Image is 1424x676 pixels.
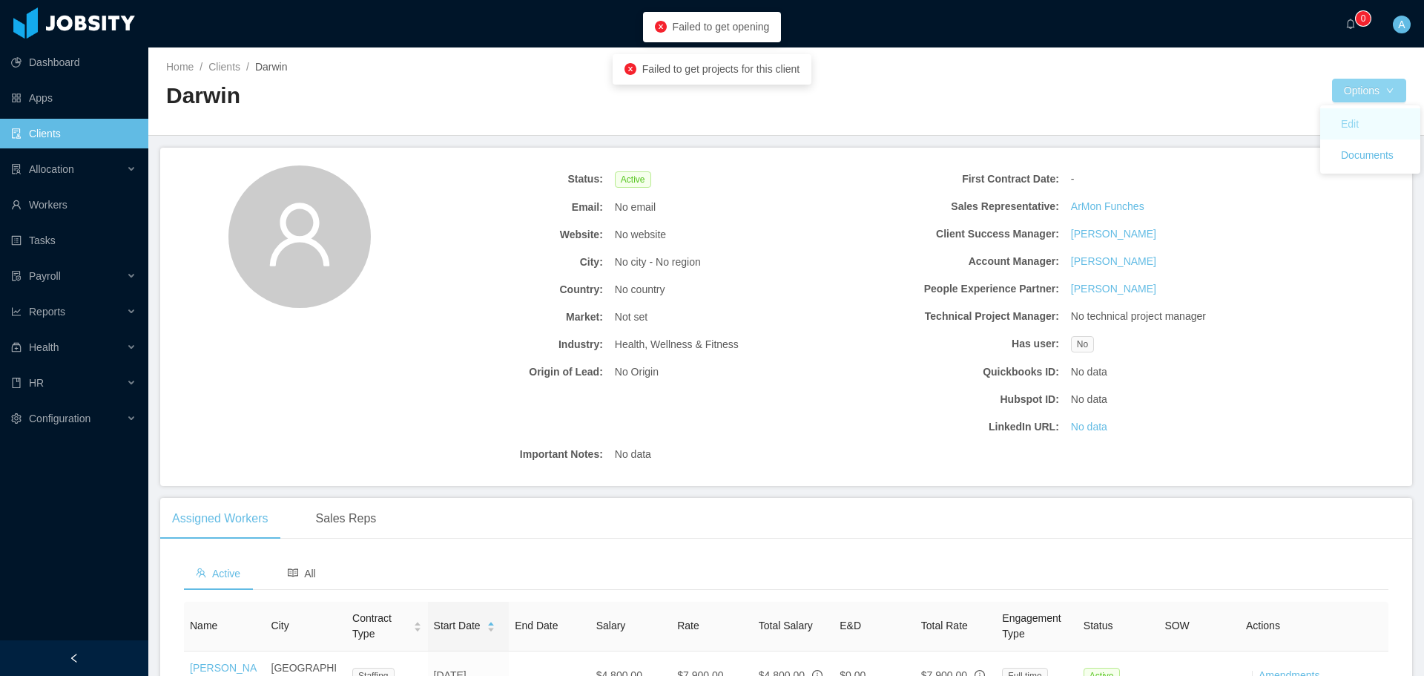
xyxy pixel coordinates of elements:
a: icon: userWorkers [11,190,136,220]
span: HR [29,377,44,389]
b: Website: [386,227,603,243]
span: Total Rate [921,620,968,631]
i: icon: caret-down [413,626,421,630]
b: City: [386,255,603,270]
b: LinkedIn URL: [843,419,1059,435]
a: Documents [1320,140,1420,171]
h2: Darwin [166,81,786,111]
div: No technical project manager [1065,303,1293,330]
span: Allocation [29,163,74,175]
span: No email [615,200,656,215]
span: No Origin [615,364,659,380]
span: A [1398,16,1405,33]
a: Clients [208,61,240,73]
i: icon: caret-down [487,626,495,630]
span: No data [615,447,651,462]
span: Contract Type [352,611,407,642]
i: icon: setting [11,413,22,424]
span: City [271,620,289,631]
b: Industry: [386,337,603,352]
i: icon: caret-up [413,620,421,625]
span: Actions [1246,620,1280,631]
a: [PERSON_NAME] [1071,254,1156,269]
span: / [200,61,202,73]
span: Darwin [255,61,288,73]
span: Health [29,341,59,353]
b: Technical Project Manager: [843,309,1059,324]
a: No data [1071,419,1107,435]
div: Sales Reps [304,498,389,539]
b: Has user: [843,336,1059,352]
button: Optionsicon: down [1332,79,1406,102]
i: icon: solution [11,164,22,174]
span: Active [196,568,240,580]
i: icon: bell [1345,19,1356,29]
div: Sort [413,620,422,630]
b: Sales Representative: [843,199,1059,214]
span: Not set [615,309,647,325]
span: Rate [677,620,699,631]
a: icon: appstoreApps [11,83,136,113]
b: Market: [386,309,603,325]
button: Documents [1329,143,1405,167]
span: Active [615,171,651,188]
b: People Experience Partner: [843,281,1059,297]
b: Client Success Manager: [843,226,1059,242]
i: icon: read [288,568,298,578]
a: icon: auditClients [11,119,136,148]
b: Email: [386,200,603,215]
span: Engagement Type [1002,612,1061,640]
i: icon: team [196,568,206,578]
a: icon: profileTasks [11,226,136,255]
span: No [1071,336,1094,352]
span: End Date [515,620,558,631]
a: ArMon Funches [1071,199,1144,214]
div: Assigned Workers [160,498,280,539]
b: First Contract Date: [843,171,1059,187]
span: SOW [1164,620,1189,631]
b: Country: [386,282,603,298]
b: Quickbooks ID: [843,364,1059,380]
span: Failed to get projects for this client [642,63,800,75]
b: Status: [386,171,603,187]
i: icon: close-circle [624,63,636,75]
span: Name [190,620,217,631]
i: icon: medicine-box [11,342,22,352]
span: Reports [29,306,65,318]
span: / [246,61,249,73]
sup: 0 [1356,11,1371,26]
span: E&D [840,620,861,631]
i: icon: close-circle [655,21,667,33]
span: Health, Wellness & Fitness [615,337,739,352]
span: No country [615,282,665,298]
span: Payroll [29,270,61,282]
span: Configuration [29,413,90,424]
b: Important Notes: [386,447,603,462]
b: Account Manager: [843,254,1059,269]
span: No data [1071,392,1107,407]
a: [PERSON_NAME] [1071,226,1156,242]
span: No website [615,227,666,243]
span: Status [1084,620,1113,631]
i: icon: book [11,378,22,388]
b: Hubspot ID: [843,392,1059,407]
div: - [1065,165,1293,193]
span: No city - No region [615,255,701,270]
span: Failed to get opening [673,21,770,33]
a: Edit [1320,108,1420,140]
i: icon: line-chart [11,306,22,317]
span: All [288,568,316,580]
div: Sort [487,620,495,630]
span: No data [1071,364,1107,380]
span: Salary [596,620,626,631]
a: icon: pie-chartDashboard [11,47,136,77]
b: Origin of Lead: [386,364,603,380]
button: Edit [1329,112,1371,136]
a: Home [166,61,194,73]
span: Start Date [434,618,481,634]
i: icon: caret-up [487,620,495,625]
i: icon: file-protect [11,271,22,281]
i: icon: user [264,199,335,270]
a: [PERSON_NAME] [1071,281,1156,297]
span: Total Salary [759,620,813,631]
